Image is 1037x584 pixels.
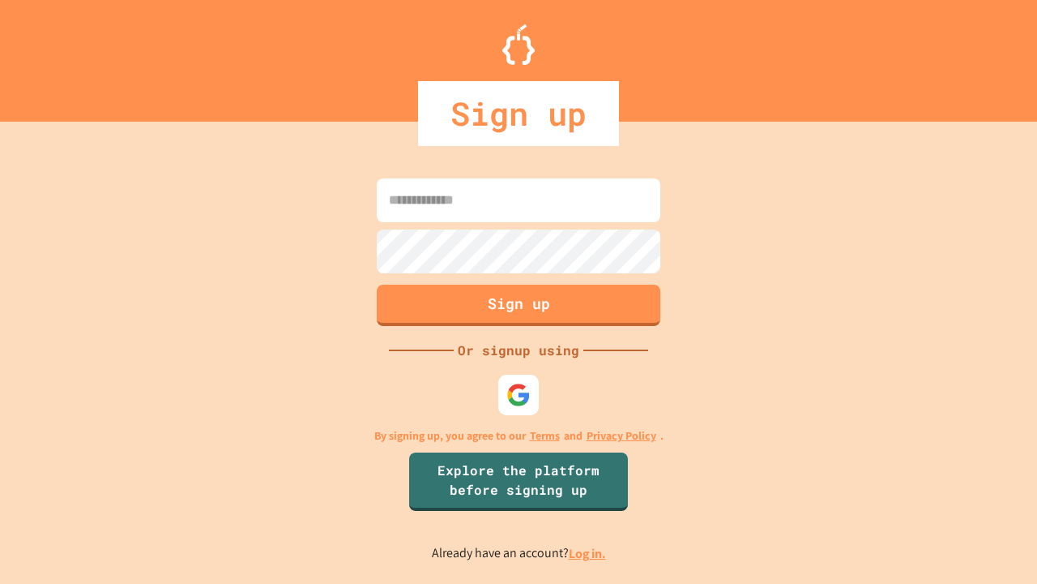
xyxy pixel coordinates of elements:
[530,427,560,444] a: Terms
[569,545,606,562] a: Log in.
[418,81,619,146] div: Sign up
[502,24,535,65] img: Logo.svg
[374,427,664,444] p: By signing up, you agree to our and .
[432,543,606,564] p: Already have an account?
[409,453,628,511] a: Explore the platform before signing up
[587,427,656,444] a: Privacy Policy
[454,341,583,360] div: Or signup using
[506,383,531,407] img: google-icon.svg
[377,285,660,326] button: Sign up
